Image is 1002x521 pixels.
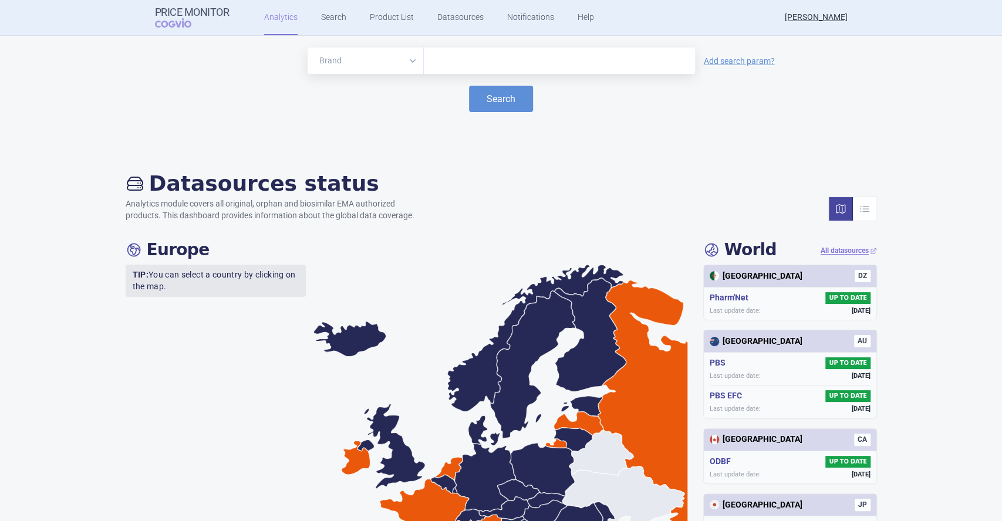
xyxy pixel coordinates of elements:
span: UP TO DATE [825,390,870,402]
strong: Price Monitor [155,6,230,18]
span: Last update date: [710,306,761,315]
span: JP [855,499,871,511]
p: Analytics module covers all original, orphan and biosimilar EMA authorized products. This dashboa... [126,198,426,221]
span: [DATE] [852,404,871,413]
span: Last update date: [710,404,761,413]
h5: PBS [710,357,730,369]
button: Search [469,86,533,112]
span: UP TO DATE [825,357,870,369]
img: Australia [710,337,719,346]
span: [DATE] [852,371,871,380]
span: COGVIO [155,18,208,28]
h2: Datasources status [126,171,426,196]
h5: PBS EFC [710,390,747,402]
a: All datasources [821,246,877,256]
span: UP TO DATE [825,292,870,304]
span: [DATE] [852,306,871,315]
div: [GEOGRAPHIC_DATA] [710,270,802,282]
h5: ODBF [710,456,736,468]
a: Add search param? [704,57,775,65]
span: [DATE] [852,470,871,479]
span: UP TO DATE [825,456,870,468]
div: [GEOGRAPHIC_DATA] [710,499,802,511]
p: You can select a country by clicking on the map. [126,265,306,297]
img: Japan [710,500,719,509]
span: Last update date: [710,371,761,380]
h4: Europe [126,240,210,260]
h4: World [703,240,777,260]
img: Canada [710,435,719,444]
span: Last update date: [710,470,761,479]
span: CA [854,434,871,446]
strong: TIP: [133,270,149,279]
span: DZ [855,270,871,282]
a: Price MonitorCOGVIO [155,6,230,29]
img: Algeria [710,271,719,280]
div: [GEOGRAPHIC_DATA] [710,336,802,347]
h5: Pharm'Net [710,292,753,304]
span: AU [854,335,871,347]
div: [GEOGRAPHIC_DATA] [710,434,802,445]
